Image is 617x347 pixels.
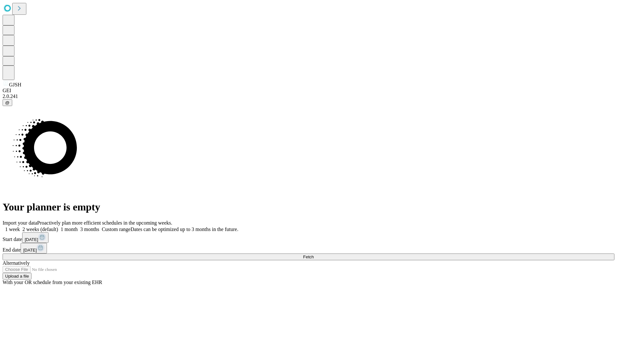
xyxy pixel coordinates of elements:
span: @ [5,100,10,105]
div: End date [3,243,614,254]
button: [DATE] [22,232,49,243]
span: GJSH [9,82,21,87]
h1: Your planner is empty [3,201,614,213]
button: Fetch [3,254,614,260]
button: [DATE] [21,243,47,254]
span: Proactively plan more efficient schedules in the upcoming weeks. [37,220,172,226]
span: Alternatively [3,260,30,266]
span: 2 weeks (default) [22,227,58,232]
span: With your OR schedule from your existing EHR [3,280,102,285]
button: @ [3,99,12,106]
span: 1 month [61,227,78,232]
div: 2.0.241 [3,93,614,99]
span: Fetch [303,254,314,259]
span: [DATE] [23,248,37,253]
div: Start date [3,232,614,243]
span: [DATE] [25,237,38,242]
span: 3 months [80,227,99,232]
span: 1 week [5,227,20,232]
span: Dates can be optimized up to 3 months in the future. [130,227,238,232]
span: Custom range [102,227,130,232]
span: Import your data [3,220,37,226]
div: GEI [3,88,614,93]
button: Upload a file [3,273,31,280]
